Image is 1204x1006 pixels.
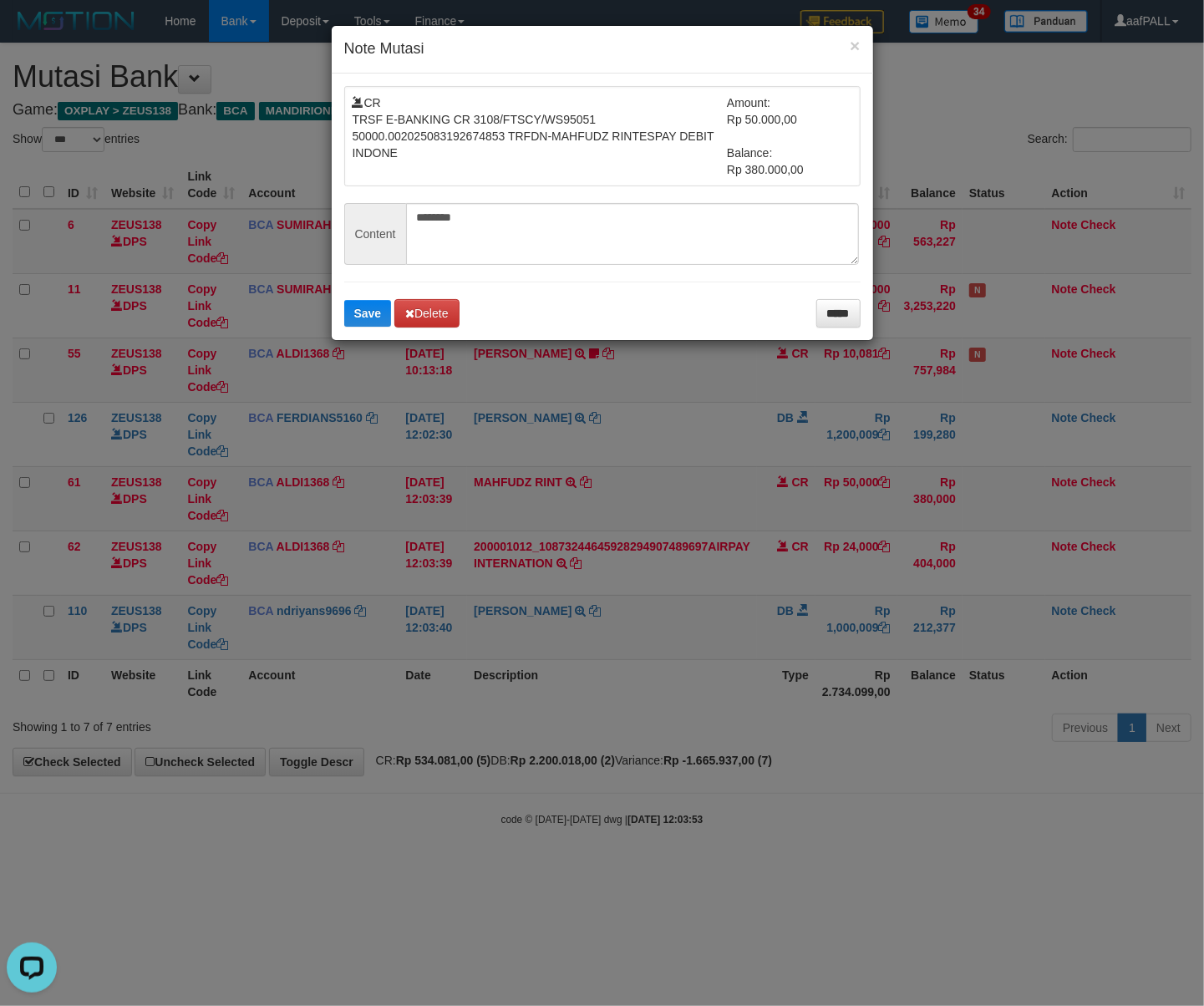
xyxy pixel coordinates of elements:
[344,38,861,60] h4: Note Mutasi
[344,203,406,266] span: Content
[394,299,459,328] button: Delete
[850,37,860,54] button: ×
[353,94,728,178] td: CR TRSF E-BANKING CR 3108/FTSCY/WS95051 50000.002025083192674853 TRFDN-MAHFUDZ RINTESPAY DEBIT IN...
[7,7,57,57] button: Open LiveChat chat widget
[344,300,392,327] button: Save
[727,94,852,178] td: Amount: Rp 50.000,00 Balance: Rp 380.000,00
[354,307,382,320] span: Save
[405,307,448,320] span: Delete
